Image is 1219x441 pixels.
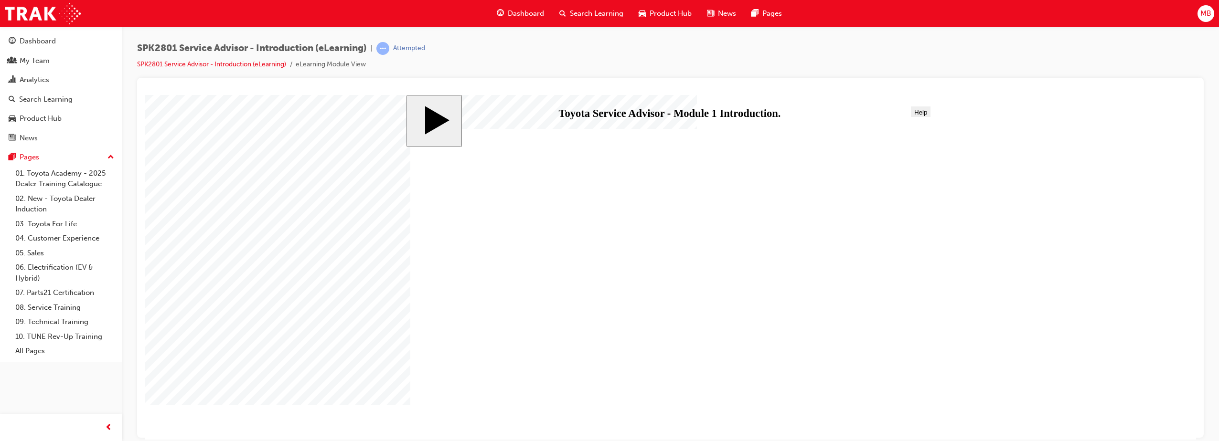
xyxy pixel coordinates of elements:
[20,113,62,124] div: Product Hub
[137,60,286,68] a: SPK2801 Service Advisor - Introduction (eLearning)
[9,37,16,46] span: guage-icon
[9,153,16,162] span: pages-icon
[9,115,16,123] span: car-icon
[4,110,118,127] a: Product Hub
[11,300,118,315] a: 08. Service Training
[650,8,692,19] span: Product Hub
[11,344,118,358] a: All Pages
[11,231,118,246] a: 04. Customer Experience
[552,4,631,23] a: search-iconSearch Learning
[20,152,39,163] div: Pages
[508,8,544,19] span: Dashboard
[718,8,736,19] span: News
[19,94,73,105] div: Search Learning
[11,246,118,261] a: 05. Sales
[107,151,114,164] span: up-icon
[20,74,49,85] div: Analytics
[11,191,118,217] a: 02. New - Toyota Dealer Induction
[762,8,782,19] span: Pages
[639,8,646,20] span: car-icon
[11,329,118,344] a: 10. TUNE Rev-Up Training
[559,8,566,20] span: search-icon
[744,4,790,23] a: pages-iconPages
[11,217,118,231] a: 03. Toyota For Life
[371,43,373,54] span: |
[4,91,118,108] a: Search Learning
[699,4,744,23] a: news-iconNews
[4,71,118,89] a: Analytics
[393,44,425,53] div: Attempted
[570,8,623,19] span: Search Learning
[1200,8,1211,19] span: MB
[11,285,118,300] a: 07. Parts21 Certification
[9,95,15,104] span: search-icon
[20,36,56,47] div: Dashboard
[11,315,118,329] a: 09. Technical Training
[20,133,38,144] div: News
[4,32,118,50] a: Dashboard
[1198,5,1214,22] button: MB
[707,8,714,20] span: news-icon
[631,4,699,23] a: car-iconProduct Hub
[4,31,118,148] button: DashboardMy TeamAnalyticsSearch LearningProduct HubNews
[105,422,112,434] span: prev-icon
[296,59,366,70] li: eLearning Module View
[4,148,118,166] button: Pages
[11,260,118,285] a: 06. Electrification (EV & Hybrid)
[11,166,118,191] a: 01. Toyota Academy - 2025 Dealer Training Catalogue
[376,42,389,55] span: learningRecordVerb_ATTEMPT-icon
[5,3,81,24] img: Trak
[9,134,16,143] span: news-icon
[497,8,504,20] span: guage-icon
[9,57,16,65] span: people-icon
[9,76,16,84] span: chart-icon
[4,129,118,147] a: News
[489,4,552,23] a: guage-iconDashboard
[137,43,367,54] span: SPK2801 Service Advisor - Introduction (eLearning)
[20,55,50,66] div: My Team
[751,8,759,20] span: pages-icon
[4,52,118,70] a: My Team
